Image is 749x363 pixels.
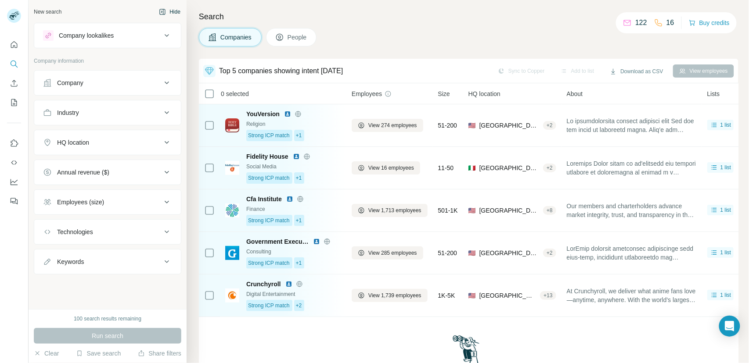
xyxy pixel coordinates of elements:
button: Enrich CSV [7,75,21,91]
img: Logo of Crunchyroll [225,288,239,302]
span: +1 [296,132,302,139]
span: 11-50 [438,164,454,172]
span: 1 list [720,121,731,129]
img: Logo of Cfa Institute [225,203,239,217]
span: HQ location [468,89,501,98]
span: Lists [707,89,720,98]
span: About [567,89,583,98]
span: LorEmip dolorsit ametconsec adipiscinge sedd eius-temp, incididunt utlaboreetdo mag aliquaeni adm... [567,244,697,262]
button: View 1,739 employees [352,289,428,302]
span: Companies [220,33,252,42]
button: Use Surfe API [7,155,21,171]
span: [GEOGRAPHIC_DATA], [US_STATE] [479,291,537,300]
span: +1 [296,259,302,267]
span: 51-200 [438,121,457,130]
button: Quick start [7,37,21,53]
div: Top 5 companies showing intent [DATE] [219,66,343,76]
div: Open Intercom Messenger [719,316,740,337]
span: 1 list [720,249,731,256]
div: Consulting [246,248,341,256]
button: Employees (size) [34,192,181,213]
span: View 16 employees [368,164,414,172]
button: Feedback [7,193,21,209]
button: Technologies [34,221,181,242]
button: View 285 employees [352,246,423,260]
img: LinkedIn logo [293,153,300,160]
p: 122 [635,18,647,28]
div: Industry [57,108,79,117]
div: + 13 [540,292,556,299]
button: Keywords [34,251,181,272]
span: [GEOGRAPHIC_DATA], [GEOGRAPHIC_DATA], [GEOGRAPHIC_DATA] [479,164,540,172]
img: LinkedIn logo [284,110,291,117]
img: Logo of Fidelity House [225,161,239,175]
button: Clear [34,349,59,358]
div: + 2 [543,249,556,257]
button: Save search [76,349,121,358]
span: At Crunchyroll, we deliver what anime fans love—anytime, anywhere. With the world’s largest anime... [567,287,697,304]
div: 100 search results remaining [74,315,141,323]
span: Strong ICP match [248,259,290,267]
span: YouVersion [246,110,280,118]
button: Company [34,72,181,93]
span: Lo ipsumdolorsita consect adipisci elit Sed doe tem incid ut laboreetd magna. Aliq’e adm VenIamqu... [567,117,697,134]
div: Technologies [57,228,93,236]
span: Strong ICP match [248,302,290,310]
span: 51-200 [438,249,457,257]
span: 0 selected [221,89,249,98]
span: Fidelity House [246,152,288,161]
span: View 1,739 employees [368,292,421,299]
span: Crunchyroll [246,280,281,288]
button: Share filters [138,349,181,358]
p: 16 [666,18,674,28]
span: View 1,713 employees [368,206,421,214]
span: Strong ICP match [248,132,290,139]
h4: Search [199,11,738,23]
span: +1 [296,217,302,224]
button: Company lookalikes [34,25,181,46]
span: [GEOGRAPHIC_DATA], [US_STATE] [479,121,540,130]
span: +1 [296,174,302,182]
button: View 1,713 employees [352,204,428,217]
button: HQ location [34,132,181,153]
span: 1K-5K [438,291,455,300]
div: Company lookalikes [59,31,114,40]
div: HQ location [57,138,89,147]
div: Company [57,78,83,87]
div: Employees (size) [57,198,104,206]
span: [GEOGRAPHIC_DATA], [US_STATE] [479,249,540,257]
p: Company information [34,57,181,65]
button: Dashboard [7,174,21,190]
div: Religion [246,120,341,128]
img: LinkedIn logo [313,238,320,245]
div: Annual revenue ($) [57,168,109,177]
span: View 285 employees [368,249,417,257]
span: Employees [352,89,382,98]
span: [GEOGRAPHIC_DATA] [479,206,540,215]
button: My lists [7,95,21,110]
button: Hide [153,5,187,18]
button: View 274 employees [352,119,423,132]
span: +2 [296,302,302,310]
div: Social Media [246,163,341,171]
div: + 2 [543,121,556,129]
img: LinkedIn logo [285,281,292,288]
span: 🇺🇸 [468,121,476,130]
button: Annual revenue ($) [34,162,181,183]
span: 🇺🇸 [468,291,476,300]
div: Digital Entertainment [246,290,341,298]
span: 🇺🇸 [468,249,476,257]
img: LinkedIn logo [286,196,293,203]
img: Logo of YouVersion [225,118,239,132]
div: + 2 [543,164,556,172]
button: Download as CSV [604,65,669,78]
button: Search [7,56,21,72]
button: View 16 employees [352,161,420,174]
div: Finance [246,205,341,213]
span: 1 list [720,291,731,299]
span: View 274 employees [368,121,417,129]
span: Strong ICP match [248,217,290,224]
span: 1 list [720,164,731,171]
span: 501-1K [438,206,458,215]
span: Strong ICP match [248,174,290,182]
